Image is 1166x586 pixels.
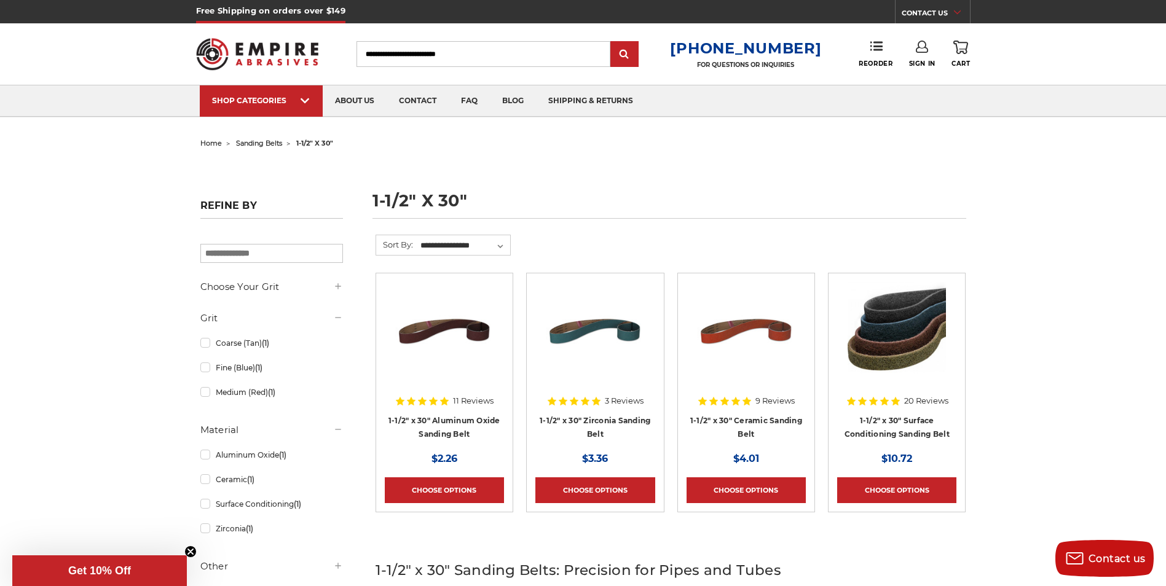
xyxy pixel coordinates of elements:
[200,469,343,490] a: Ceramic
[255,363,262,372] span: (1)
[184,545,197,558] button: Close teaser
[376,560,966,581] h2: 1-1/2" x 30" Sanding Belts: Precision for Pipes and Tubes
[690,416,802,439] a: 1-1/2" x 30" Ceramic Sanding Belt
[387,85,449,117] a: contact
[262,338,269,348] span: (1)
[268,388,275,397] span: (1)
[837,477,956,503] a: Choose Options
[904,397,948,405] span: 20 Reviews
[733,453,759,464] span: $4.01
[376,235,413,254] label: Sort By:
[859,41,892,67] a: Reorder
[536,85,645,117] a: shipping & returns
[200,357,343,378] a: Fine (Blue)
[755,397,795,405] span: 9 Reviews
[323,85,387,117] a: about us
[546,282,644,380] img: 1-1/2" x 30" Sanding Belt - Zirconia
[687,477,806,503] a: Choose Options
[951,60,970,68] span: Cart
[1055,540,1154,577] button: Contact us
[697,282,795,380] img: 1-1/2" x 30" Sanding Belt - Ceramic
[246,524,253,533] span: (1)
[1089,553,1146,565] span: Contact us
[385,477,504,503] a: Choose Options
[670,39,821,57] a: [PHONE_NUMBER]
[200,518,343,539] a: Zirconia
[449,85,490,117] a: faq
[200,444,343,466] a: Aluminum Oxide
[902,6,970,23] a: CONTACT US
[68,565,131,577] span: Get 10% Off
[247,475,254,484] span: (1)
[670,61,821,69] p: FOR QUESTIONS OR INQUIRIES
[395,282,494,380] img: 1-1/2" x 30" Sanding Belt - Aluminum Oxide
[540,416,650,439] a: 1-1/2" x 30" Zirconia Sanding Belt
[845,416,950,439] a: 1-1/2" x 30" Surface Conditioning Sanding Belt
[212,96,310,105] div: SHOP CATEGORIES
[200,139,222,147] a: home
[951,41,970,68] a: Cart
[388,416,500,439] a: 1-1/2" x 30" Aluminum Oxide Sanding Belt
[196,30,319,78] img: Empire Abrasives
[296,139,333,147] span: 1-1/2" x 30"
[200,559,343,574] h5: Other
[605,397,644,405] span: 3 Reviews
[909,60,936,68] span: Sign In
[612,42,637,67] input: Submit
[200,311,343,326] h5: Grit
[200,200,343,219] h5: Refine by
[236,139,282,147] a: sanding belts
[200,279,343,294] h5: Choose Your Grit
[200,381,343,403] a: Medium (Red)
[200,493,343,515] a: Surface Conditioning
[385,282,504,401] a: 1-1/2" x 30" Sanding Belt - Aluminum Oxide
[431,453,457,464] span: $2.26
[859,60,892,68] span: Reorder
[419,236,510,255] select: Sort By:
[837,282,956,401] a: 1.5"x30" Surface Conditioning Sanding Belts
[294,499,301,509] span: (1)
[200,423,343,437] h5: Material
[372,192,966,219] h1: 1-1/2" x 30"
[881,453,912,464] span: $10.72
[453,397,494,405] span: 11 Reviews
[582,453,608,464] span: $3.36
[848,282,946,380] img: 1.5"x30" Surface Conditioning Sanding Belts
[490,85,536,117] a: blog
[12,555,187,586] div: Get 10% OffClose teaser
[535,477,655,503] a: Choose Options
[687,282,806,401] a: 1-1/2" x 30" Sanding Belt - Ceramic
[279,450,286,459] span: (1)
[535,282,655,401] a: 1-1/2" x 30" Sanding Belt - Zirconia
[200,332,343,354] a: Coarse (Tan)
